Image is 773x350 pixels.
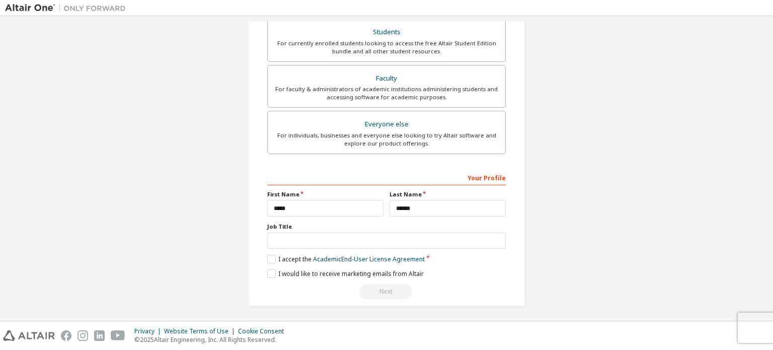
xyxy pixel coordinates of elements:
[267,223,506,231] label: Job Title
[238,327,290,335] div: Cookie Consent
[5,3,131,13] img: Altair One
[111,330,125,341] img: youtube.svg
[134,327,164,335] div: Privacy
[390,190,506,198] label: Last Name
[274,131,499,148] div: For individuals, businesses and everyone else looking to try Altair software and explore our prod...
[274,117,499,131] div: Everyone else
[274,39,499,55] div: For currently enrolled students looking to access the free Altair Student Edition bundle and all ...
[164,327,238,335] div: Website Terms of Use
[61,330,71,341] img: facebook.svg
[134,335,290,344] p: © 2025 Altair Engineering, Inc. All Rights Reserved.
[267,169,506,185] div: Your Profile
[94,330,105,341] img: linkedin.svg
[274,25,499,39] div: Students
[78,330,88,341] img: instagram.svg
[267,269,424,278] label: I would like to receive marketing emails from Altair
[274,72,499,86] div: Faculty
[267,284,506,299] div: Read and acccept EULA to continue
[274,85,499,101] div: For faculty & administrators of academic institutions administering students and accessing softwa...
[313,255,425,263] a: Academic End-User License Agreement
[3,330,55,341] img: altair_logo.svg
[267,190,383,198] label: First Name
[267,255,425,263] label: I accept the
